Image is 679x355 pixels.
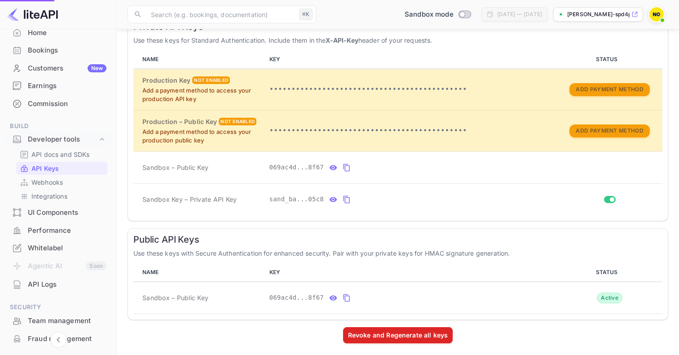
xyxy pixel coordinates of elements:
[5,240,111,257] div: Whitelabel
[567,10,630,18] p: [PERSON_NAME]-spd4p.n...
[192,76,230,84] div: Not enabled
[5,276,111,293] a: API Logs
[5,312,111,330] div: Team management
[31,177,63,187] p: Webhooks
[16,162,107,175] div: API Keys
[142,293,208,302] span: Sandbox – Public Key
[16,148,107,161] div: API docs and SDKs
[556,263,662,282] th: STATUS
[28,45,106,56] div: Bookings
[269,125,553,136] p: •••••••••••••••••••••••••••••••••••••••••••••
[31,191,67,201] p: Integrations
[269,84,553,95] p: •••••••••••••••••••••••••••••••••••••••••••••
[5,222,111,239] a: Performance
[5,204,111,221] a: UI Components
[16,190,107,203] div: Integrations
[28,226,106,236] div: Performance
[31,150,90,159] p: API docs and SDKs
[133,263,662,314] table: public api keys table
[28,63,106,74] div: Customers
[16,176,107,189] div: Webhooks
[5,42,111,58] a: Bookings
[269,293,324,302] span: 069ac4d...8f67
[348,330,448,340] div: Revoke and Regenerate all keys
[556,50,662,69] th: STATUS
[299,9,313,20] div: ⌘K
[5,95,111,112] a: Commission
[133,183,266,215] td: Sandbox Key – Private API Key
[28,134,97,145] div: Developer tools
[142,128,262,145] p: Add a payment method to access your production public key
[145,5,295,23] input: Search (e.g. bookings, documentation)
[219,118,256,125] div: Not enabled
[28,81,106,91] div: Earnings
[133,263,266,282] th: NAME
[28,243,106,253] div: Whitelabel
[20,150,104,159] a: API docs and SDKs
[88,64,106,72] div: New
[5,24,111,42] div: Home
[5,330,111,347] a: Fraud management
[5,95,111,113] div: Commission
[5,42,111,59] div: Bookings
[405,9,454,20] span: Sandbox mode
[5,330,111,348] div: Fraud management
[133,35,662,45] p: Use these keys for Standard Authentication. Include them in the header of your requests.
[569,124,649,138] button: Add Payment Method
[31,164,59,173] p: API Keys
[28,280,106,290] div: API Logs
[5,121,111,131] span: Build
[569,83,649,96] button: Add Payment Method
[20,191,104,201] a: Integrations
[5,302,111,312] span: Security
[5,77,111,95] div: Earnings
[569,126,649,134] a: Add Payment Method
[28,28,106,38] div: Home
[266,263,557,282] th: KEY
[597,293,622,303] div: Active
[133,50,662,215] table: private api keys table
[569,85,649,93] a: Add Payment Method
[50,332,66,348] button: Collapse navigation
[28,334,106,344] div: Fraud management
[133,248,662,258] p: Use these keys with Secure Authentication for enhanced security. Pair with your private keys for ...
[142,86,262,104] p: Add a payment method to access your production API key
[401,9,474,20] div: Switch to Production mode
[28,316,106,326] div: Team management
[142,163,208,172] span: Sandbox – Public Key
[28,99,106,109] div: Commission
[142,117,217,127] h6: Production – Public Key
[28,208,106,218] div: UI Components
[269,195,324,204] span: sand_ba...05c8
[20,177,104,187] a: Webhooks
[20,164,104,173] a: API Keys
[5,24,111,41] a: Home
[5,77,111,94] a: Earnings
[133,50,266,69] th: NAME
[5,276,111,293] div: API Logs
[5,312,111,329] a: Team management
[497,10,542,18] div: [DATE] — [DATE]
[649,7,664,22] img: Nils Osterberg
[7,7,58,22] img: LiteAPI logo
[266,50,557,69] th: KEY
[142,75,190,85] h6: Production Key
[5,240,111,256] a: Whitelabel
[133,234,662,245] h6: Public API Keys
[5,60,111,76] a: CustomersNew
[5,132,111,147] div: Developer tools
[269,163,324,172] span: 069ac4d...8f67
[5,60,111,77] div: CustomersNew
[326,36,358,44] strong: X-API-Key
